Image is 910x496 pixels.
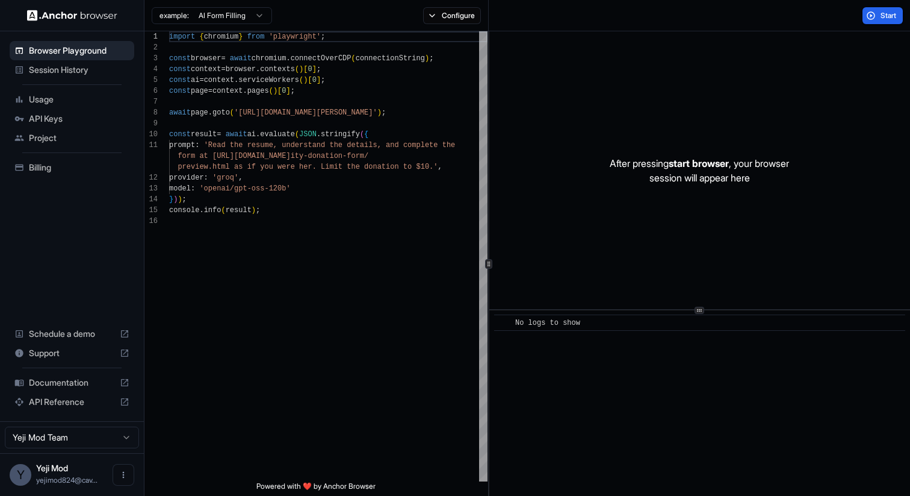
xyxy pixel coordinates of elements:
span: ; [317,65,321,74]
span: ( [295,65,299,74]
div: 2 [144,42,158,53]
div: 4 [144,64,158,75]
button: Open menu [113,464,134,486]
div: Billing [10,158,134,177]
span: : [195,141,199,149]
span: . [234,76,238,84]
div: 8 [144,107,158,118]
span: ​ [500,317,506,329]
span: ; [321,76,325,84]
span: lete the [421,141,456,149]
div: 16 [144,216,158,227]
div: 9 [144,118,158,129]
span: ] [286,87,290,95]
div: Browser Playground [10,41,134,60]
div: 5 [144,75,158,86]
span: , [238,174,243,182]
span: } [238,33,243,41]
span: ) [377,108,382,117]
span: model [169,184,191,193]
span: . [208,108,212,117]
span: Yeji Mod [36,463,68,473]
span: ) [273,87,277,95]
span: ] [317,76,321,84]
span: ai [191,76,199,84]
span: ity-donation-form/ [291,152,369,160]
span: ) [299,65,303,74]
span: ( [269,87,273,95]
span: const [169,65,191,74]
span: prompt [169,141,195,149]
span: await [230,54,252,63]
div: 12 [144,172,158,183]
span: ( [230,108,234,117]
span: goto [212,108,230,117]
span: ( [360,130,364,139]
span: await [226,130,247,139]
button: Configure [423,7,481,24]
span: . [243,87,247,95]
span: API Reference [29,396,115,408]
span: . [317,130,321,139]
span: preview.html as if you were her. Limit the donatio [178,163,394,171]
span: context [204,76,234,84]
div: 7 [144,96,158,107]
span: provider [169,174,204,182]
span: ; [382,108,386,117]
div: Support [10,344,134,363]
span: API Keys [29,113,129,125]
span: 'groq' [212,174,238,182]
span: n to $10.' [394,163,438,171]
span: from [247,33,265,41]
div: 14 [144,194,158,205]
span: ) [303,76,308,84]
div: Session History [10,60,134,80]
div: Usage [10,90,134,109]
div: API Reference [10,392,134,412]
div: 10 [144,129,158,140]
div: 13 [144,183,158,194]
span: import [169,33,195,41]
span: Session History [29,64,129,76]
span: [ [277,87,282,95]
span: Schedule a demo [29,328,115,340]
span: browser [226,65,256,74]
span: JSON [299,130,317,139]
div: Y [10,464,31,486]
div: 6 [144,86,158,96]
span: pages [247,87,269,95]
span: ] [312,65,317,74]
span: ) [178,195,182,204]
span: const [169,130,191,139]
span: 0 [308,65,312,74]
span: ; [429,54,433,63]
span: ( [299,76,303,84]
span: } [169,195,173,204]
span: . [286,54,290,63]
span: connectOverCDP [291,54,351,63]
span: stringify [321,130,360,139]
span: ; [182,195,187,204]
span: info [204,206,221,215]
span: ; [291,87,295,95]
img: Anchor Logo [27,10,117,21]
span: context [212,87,243,95]
span: . [256,130,260,139]
span: Start [881,11,897,20]
span: result [226,206,252,215]
div: 11 [144,140,158,151]
span: Project [29,132,129,144]
span: 'playwright' [269,33,321,41]
span: await [169,108,191,117]
span: Support [29,347,115,359]
span: browser [191,54,221,63]
span: const [169,54,191,63]
span: = [221,65,225,74]
span: context [191,65,221,74]
div: 1 [144,31,158,42]
span: page [191,87,208,95]
span: console [169,206,199,215]
span: ) [252,206,256,215]
span: = [199,76,203,84]
span: Billing [29,162,129,174]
